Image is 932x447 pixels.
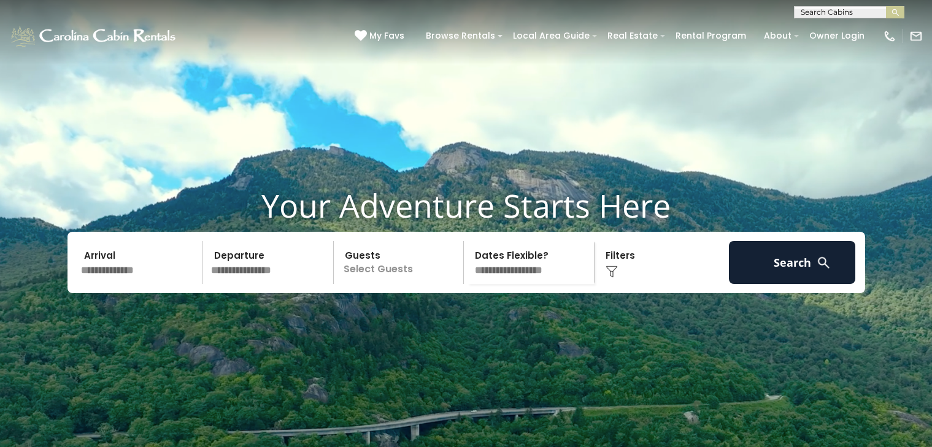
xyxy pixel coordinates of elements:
[909,29,923,43] img: mail-regular-white.png
[669,26,752,45] a: Rental Program
[816,255,831,270] img: search-regular-white.png
[9,186,923,224] h1: Your Adventure Starts Here
[337,241,464,284] p: Select Guests
[355,29,407,43] a: My Favs
[9,24,179,48] img: White-1-1-2.png
[606,266,618,278] img: filter--v1.png
[729,241,856,284] button: Search
[758,26,798,45] a: About
[369,29,404,42] span: My Favs
[507,26,596,45] a: Local Area Guide
[803,26,871,45] a: Owner Login
[420,26,501,45] a: Browse Rentals
[883,29,896,43] img: phone-regular-white.png
[601,26,664,45] a: Real Estate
